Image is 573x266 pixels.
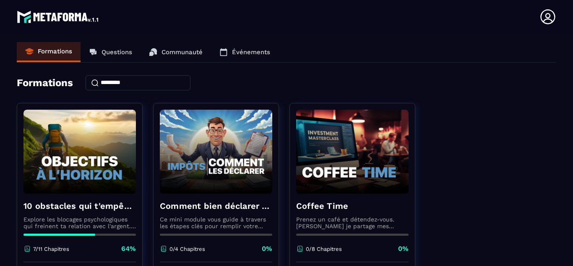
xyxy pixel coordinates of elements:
h4: 10 obstacles qui t'empêche de vivre ta vie [23,200,136,212]
a: Événements [211,42,279,62]
p: 0/8 Chapitres [306,246,342,252]
img: formation-background [160,110,272,194]
img: formation-background [296,110,409,194]
img: logo [17,8,100,25]
h4: Coffee Time [296,200,409,212]
p: Questions [102,48,132,56]
h4: Comment bien déclarer ses impôts en bourse [160,200,272,212]
a: Formations [17,42,81,62]
p: Explore les blocages psychologiques qui freinent ta relation avec l'argent. Apprends a les surmon... [23,216,136,229]
a: Communauté [141,42,211,62]
p: 0/4 Chapitres [169,246,205,252]
p: Prenez un café et détendez-vous. [PERSON_NAME] je partage mes inspirations, mes découvertes et me... [296,216,409,229]
p: 0% [262,244,272,253]
p: Ce mini module vous guide à travers les étapes clés pour remplir votre déclaration d'impôts effic... [160,216,272,229]
h4: Formations [17,77,73,89]
img: formation-background [23,110,136,194]
p: 64% [121,244,136,253]
p: Événements [232,48,270,56]
p: 0% [398,244,409,253]
p: Communauté [161,48,203,56]
p: 7/11 Chapitres [33,246,69,252]
p: Formations [38,47,72,55]
a: Questions [81,42,141,62]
